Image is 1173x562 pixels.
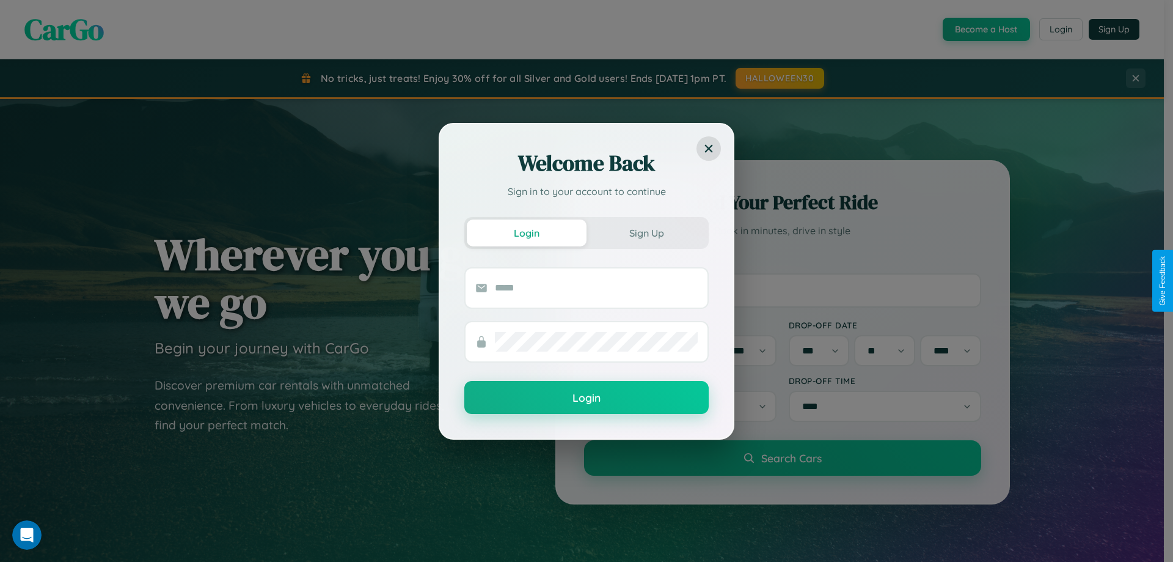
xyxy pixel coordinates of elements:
[464,381,709,414] button: Login
[1158,256,1167,306] div: Give Feedback
[464,184,709,199] p: Sign in to your account to continue
[586,220,706,246] button: Sign Up
[467,220,586,246] button: Login
[12,520,42,550] iframe: Intercom live chat
[464,149,709,178] h2: Welcome Back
